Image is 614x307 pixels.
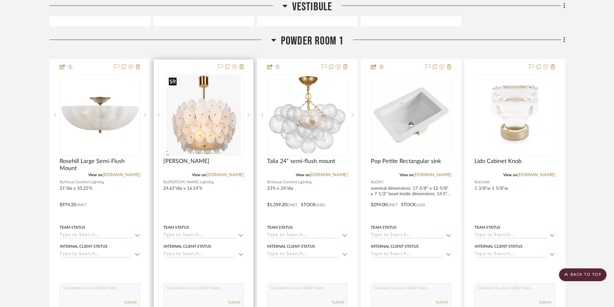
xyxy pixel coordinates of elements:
[163,158,209,165] span: [PERSON_NAME]
[163,179,168,185] span: By
[475,225,500,230] div: Team Status
[475,252,547,258] input: Type to Search…
[168,179,214,185] span: [PERSON_NAME] Lighting
[60,244,108,249] div: Internal Client Status
[124,299,137,305] button: Submit
[206,173,244,177] a: [DOMAIN_NAME]
[166,75,241,155] img: Perle Chandelier
[60,158,140,172] span: Rosehill Large Semi-Flush Mount
[64,179,104,185] span: Visual Comfort Lighting
[163,225,189,230] div: Team Status
[267,252,340,258] input: Type to Search…
[267,74,347,156] div: 0
[88,173,102,177] span: View on
[436,299,448,305] button: Submit
[272,179,312,185] span: Visual Comfort Lighting
[267,233,340,239] input: Type to Search…
[281,34,344,48] span: Powder Room 1
[371,75,451,155] img: Pop Petite Rectangular sink
[60,179,64,185] span: By
[517,173,555,177] a: [DOMAIN_NAME]
[414,173,451,177] a: [DOMAIN_NAME]
[475,158,522,165] span: Lido Cabinet Knob
[267,225,293,230] div: Team Status
[475,244,523,249] div: Internal Client Status
[539,299,552,305] button: Submit
[228,299,240,305] button: Submit
[310,173,348,177] a: [DOMAIN_NAME]
[503,173,517,177] span: View on
[102,173,140,177] a: [DOMAIN_NAME]
[267,179,272,185] span: By
[60,233,132,239] input: Type to Search…
[475,75,554,155] img: Lido Cabinet Knob
[559,268,607,281] scroll-to-top-button: BACK TO TOP
[163,233,236,239] input: Type to Search…
[475,179,479,185] span: By
[268,75,347,155] img: Talia 24" semi-flush mount
[375,179,383,185] span: DXV
[164,74,244,156] div: 0
[267,158,335,165] span: Talia 24" semi-flush mount
[399,173,414,177] span: View on
[371,244,419,249] div: Internal Client Status
[163,244,211,249] div: Internal Client Status
[296,173,310,177] span: View on
[371,179,375,185] span: By
[60,75,139,155] img: Rosehill Large Semi-Flush Mount
[267,244,315,249] div: Internal Client Status
[475,233,547,239] input: Type to Search…
[371,233,444,239] input: Type to Search…
[332,299,344,305] button: Submit
[371,158,441,165] span: Pop Petite Rectangular sink
[371,225,397,230] div: Team Status
[60,225,85,230] div: Team Status
[479,179,490,185] span: Emtek
[371,252,444,258] input: Type to Search…
[60,252,132,258] input: Type to Search…
[163,252,236,258] input: Type to Search…
[192,173,206,177] span: View on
